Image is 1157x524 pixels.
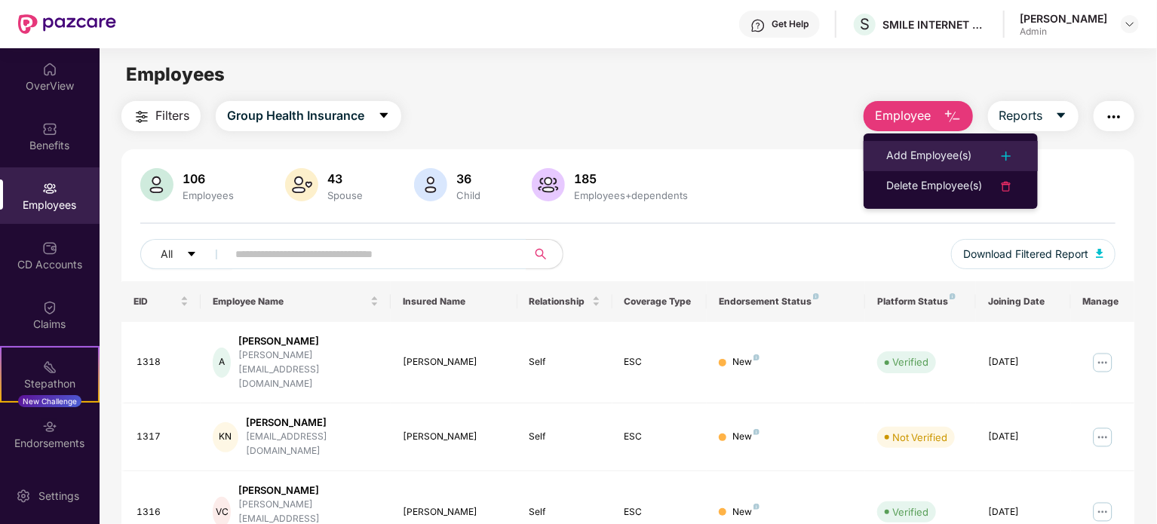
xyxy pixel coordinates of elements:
[517,281,612,322] th: Relationship
[999,106,1043,125] span: Reports
[860,15,870,33] span: S
[42,241,57,256] img: svg+xml;base64,PHN2ZyBpZD0iQ0RfQWNjb3VudHMiIGRhdGEtbmFtZT0iQ0QgQWNjb3VudHMiIHhtbG5zPSJodHRwOi8vd3...
[529,296,589,308] span: Relationship
[892,504,928,519] div: Verified
[944,108,962,126] img: svg+xml;base64,PHN2ZyB4bWxucz0iaHR0cDovL3d3dy53My5vcmcvMjAwMC9zdmciIHhtbG5zOnhsaW5rPSJodHRwOi8vd3...
[526,239,563,269] button: search
[133,108,151,126] img: svg+xml;base64,PHN2ZyB4bWxucz0iaHR0cDovL3d3dy53My5vcmcvMjAwMC9zdmciIHdpZHRoPSIyNCIgaGVpZ2h0PSIyNC...
[772,18,809,30] div: Get Help
[137,505,189,519] div: 1316
[753,354,760,360] img: svg+xml;base64,PHN2ZyB4bWxucz0iaHR0cDovL3d3dy53My5vcmcvMjAwMC9zdmciIHdpZHRoPSI4IiBoZWlnaHQ9IjgiIH...
[133,296,177,308] span: EID
[529,355,600,369] div: Self
[324,171,366,186] div: 43
[42,300,57,315] img: svg+xml;base64,PHN2ZyBpZD0iQ2xhaW0iIHhtbG5zPSJodHRwOi8vd3d3LnczLm9yZy8yMDAwL3N2ZyIgd2lkdGg9IjIwIi...
[529,505,600,519] div: Self
[18,14,116,34] img: New Pazcare Logo
[238,348,379,391] div: [PERSON_NAME][EMAIL_ADDRESS][DOMAIN_NAME]
[238,334,379,348] div: [PERSON_NAME]
[403,355,505,369] div: [PERSON_NAME]
[18,395,81,407] div: New Challenge
[140,239,232,269] button: Allcaret-down
[42,62,57,77] img: svg+xml;base64,PHN2ZyBpZD0iSG9tZSIgeG1sbnM9Imh0dHA6Ly93d3cudzMub3JnLzIwMDAvc3ZnIiB3aWR0aD0iMjAiIG...
[180,189,237,201] div: Employees
[1091,351,1115,375] img: manageButton
[571,189,691,201] div: Employees+dependents
[988,505,1059,519] div: [DATE]
[1020,26,1107,38] div: Admin
[121,101,201,131] button: Filters
[1055,109,1067,123] span: caret-down
[246,430,379,458] div: [EMAIL_ADDRESS][DOMAIN_NAME]
[42,360,57,375] img: svg+xml;base64,PHN2ZyB4bWxucz0iaHR0cDovL3d3dy53My5vcmcvMjAwMC9zdmciIHdpZHRoPSIyMSIgaGVpZ2h0PSIyMC...
[886,177,982,195] div: Delete Employee(s)
[453,189,483,201] div: Child
[285,168,318,201] img: svg+xml;base64,PHN2ZyB4bWxucz0iaHR0cDovL3d3dy53My5vcmcvMjAwMC9zdmciIHhtbG5zOnhsaW5rPSJodHRwOi8vd3...
[988,101,1079,131] button: Reportscaret-down
[403,430,505,444] div: [PERSON_NAME]
[813,293,819,299] img: svg+xml;base64,PHN2ZyB4bWxucz0iaHR0cDovL3d3dy53My5vcmcvMjAwMC9zdmciIHdpZHRoPSI4IiBoZWlnaHQ9IjgiIH...
[877,296,964,308] div: Platform Status
[526,248,555,260] span: search
[732,355,760,369] div: New
[453,171,483,186] div: 36
[378,109,390,123] span: caret-down
[16,489,31,504] img: svg+xml;base64,PHN2ZyBpZD0iU2V0dGluZy0yMHgyMCIgeG1sbnM9Imh0dHA6Ly93d3cudzMub3JnLzIwMDAvc3ZnIiB3aW...
[625,355,695,369] div: ESC
[886,147,971,165] div: Add Employee(s)
[625,430,695,444] div: ESC
[186,249,197,261] span: caret-down
[753,504,760,510] img: svg+xml;base64,PHN2ZyB4bWxucz0iaHR0cDovL3d3dy53My5vcmcvMjAwMC9zdmciIHdpZHRoPSI4IiBoZWlnaHQ9IjgiIH...
[864,101,973,131] button: Employee
[988,430,1059,444] div: [DATE]
[227,106,364,125] span: Group Health Insurance
[201,281,391,322] th: Employee Name
[1096,249,1103,258] img: svg+xml;base64,PHN2ZyB4bWxucz0iaHR0cDovL3d3dy53My5vcmcvMjAwMC9zdmciIHhtbG5zOnhsaW5rPSJodHRwOi8vd3...
[391,281,517,322] th: Insured Name
[732,505,760,519] div: New
[750,18,766,33] img: svg+xml;base64,PHN2ZyBpZD0iSGVscC0zMngzMiIgeG1sbnM9Imh0dHA6Ly93d3cudzMub3JnLzIwMDAvc3ZnIiB3aWR0aD...
[121,281,201,322] th: EID
[2,376,98,391] div: Stepathon
[997,177,1015,195] img: svg+xml;base64,PHN2ZyB4bWxucz0iaHR0cDovL3d3dy53My5vcmcvMjAwMC9zdmciIHdpZHRoPSIyNCIgaGVpZ2h0PSIyNC...
[213,422,238,452] div: KN
[161,246,173,262] span: All
[180,171,237,186] div: 106
[976,281,1071,322] th: Joining Date
[126,63,225,85] span: Employees
[213,296,367,308] span: Employee Name
[140,168,173,201] img: svg+xml;base64,PHN2ZyB4bWxucz0iaHR0cDovL3d3dy53My5vcmcvMjAwMC9zdmciIHhtbG5zOnhsaW5rPSJodHRwOi8vd3...
[951,239,1116,269] button: Download Filtered Report
[34,489,84,504] div: Settings
[1091,500,1115,524] img: manageButton
[414,168,447,201] img: svg+xml;base64,PHN2ZyB4bWxucz0iaHR0cDovL3d3dy53My5vcmcvMjAwMC9zdmciIHhtbG5zOnhsaW5rPSJodHRwOi8vd3...
[42,121,57,136] img: svg+xml;base64,PHN2ZyBpZD0iQmVuZWZpdHMiIHhtbG5zPSJodHRwOi8vd3d3LnczLm9yZy8yMDAwL3N2ZyIgd2lkdGg9Ij...
[213,348,231,378] div: A
[42,181,57,196] img: svg+xml;base64,PHN2ZyBpZD0iRW1wbG95ZWVzIiB4bWxucz0iaHR0cDovL3d3dy53My5vcmcvMjAwMC9zdmciIHdpZHRoPS...
[882,17,988,32] div: SMILE INTERNET TECHNOLOGIES PRIVATE LIMITED
[403,505,505,519] div: [PERSON_NAME]
[612,281,707,322] th: Coverage Type
[1071,281,1134,322] th: Manage
[529,430,600,444] div: Self
[732,430,760,444] div: New
[719,296,853,308] div: Endorsement Status
[532,168,565,201] img: svg+xml;base64,PHN2ZyB4bWxucz0iaHR0cDovL3d3dy53My5vcmcvMjAwMC9zdmciIHhtbG5zOnhsaW5rPSJodHRwOi8vd3...
[625,505,695,519] div: ESC
[1091,425,1115,449] img: manageButton
[892,430,947,445] div: Not Verified
[997,147,1015,165] img: svg+xml;base64,PHN2ZyB4bWxucz0iaHR0cDovL3d3dy53My5vcmcvMjAwMC9zdmciIHdpZHRoPSIyNCIgaGVpZ2h0PSIyNC...
[238,483,379,498] div: [PERSON_NAME]
[42,419,57,434] img: svg+xml;base64,PHN2ZyBpZD0iRW5kb3JzZW1lbnRzIiB4bWxucz0iaHR0cDovL3d3dy53My5vcmcvMjAwMC9zdmciIHdpZH...
[950,293,956,299] img: svg+xml;base64,PHN2ZyB4bWxucz0iaHR0cDovL3d3dy53My5vcmcvMjAwMC9zdmciIHdpZHRoPSI4IiBoZWlnaHQ9IjgiIH...
[892,354,928,369] div: Verified
[246,415,379,430] div: [PERSON_NAME]
[137,355,189,369] div: 1318
[155,106,189,125] span: Filters
[988,355,1059,369] div: [DATE]
[963,246,1088,262] span: Download Filtered Report
[324,189,366,201] div: Spouse
[1124,18,1136,30] img: svg+xml;base64,PHN2ZyBpZD0iRHJvcGRvd24tMzJ4MzIiIHhtbG5zPSJodHRwOi8vd3d3LnczLm9yZy8yMDAwL3N2ZyIgd2...
[875,106,931,125] span: Employee
[753,429,760,435] img: svg+xml;base64,PHN2ZyB4bWxucz0iaHR0cDovL3d3dy53My5vcmcvMjAwMC9zdmciIHdpZHRoPSI4IiBoZWlnaHQ9IjgiIH...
